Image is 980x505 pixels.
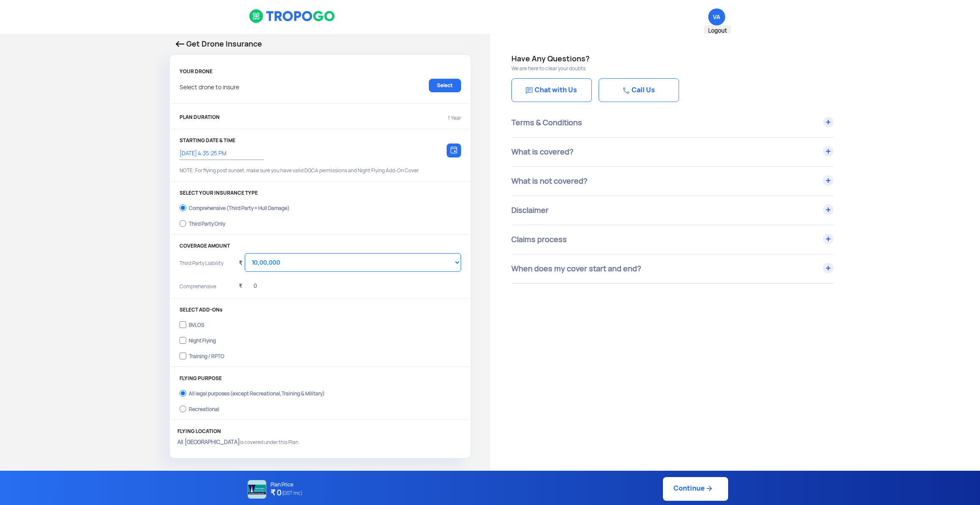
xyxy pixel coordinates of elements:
div: Terms & Conditions [511,108,834,137]
p: PLAN DURATION [179,114,220,122]
img: Chat [623,87,629,94]
input: Recreational [179,403,186,415]
input: Night Flying [179,334,186,346]
div: BVLOS [189,322,204,326]
p: SELECT YOUR INSURANCE TYPE [179,190,461,196]
div: All legal purposes (except Recreational,Training & Military) [189,391,325,394]
p: Plan Price [271,482,303,488]
div: Disclaimer [511,196,834,225]
span: Vetrivel Arumugam [708,8,725,25]
input: Training / RPTO [179,350,186,362]
input: BVLOS [179,319,186,331]
div: ₹ [239,249,243,272]
p: COVERAGE AMOUNT [179,243,461,249]
p: FLYING LOCATION [177,428,463,434]
p: Comprehensive [179,283,232,295]
strong: All [GEOGRAPHIC_DATA] [177,439,240,446]
div: Night Flying [189,338,216,341]
p: STARTING DATE & TIME [179,138,461,143]
p: Get Drone Insurance [176,38,465,50]
img: Chat [526,87,533,94]
a: Call Us [599,78,679,102]
p: Third Party Liability [179,259,232,279]
p: Select drone to insure [179,79,239,92]
div: Claims process [511,225,834,254]
div: Recreational [189,406,219,410]
input: Comprehensive (Third Party + Hull Damage) [179,202,186,214]
input: Third Party Only [179,218,186,229]
img: Back [176,41,184,47]
div: When does my cover start and end? [511,254,834,283]
p: We are here to clear your doubts [511,65,959,72]
p: SELECT ADD-ONs [179,307,461,313]
span: (GST inc) [282,488,303,499]
img: calendar-icon [450,146,457,154]
p: FLYING PURPOSE [179,375,461,381]
p: 1 Year [448,114,461,122]
input: All legal purposes (except Recreational,Training & Military) [179,387,186,399]
div: Third Party Only [189,221,225,224]
img: logoHeader.svg [249,9,336,23]
p: NOTE: For flying post sunset, make sure you have valid DGCA permissions and Night Flying Add-On C... [179,167,461,174]
div: ₹ 0 [239,272,257,295]
h4: ₹ 0 [271,488,303,499]
div: Comprehensive (Third Party + Hull Damage) [189,205,290,209]
img: ic_arrow_forward_blue.svg [705,484,713,493]
img: NATIONAL [248,480,266,499]
a: Chat with Us [511,78,592,102]
p: is covered under this Plan [177,439,463,446]
div: Training / RPTO [189,353,224,357]
div: What is covered? [511,138,834,166]
a: Continue [663,477,728,501]
a: Select [429,79,461,92]
span: Logout [704,25,731,36]
div: What is not covered? [511,167,834,196]
p: YOUR DRONE [179,69,461,75]
h4: Have Any Questions? [511,53,959,65]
